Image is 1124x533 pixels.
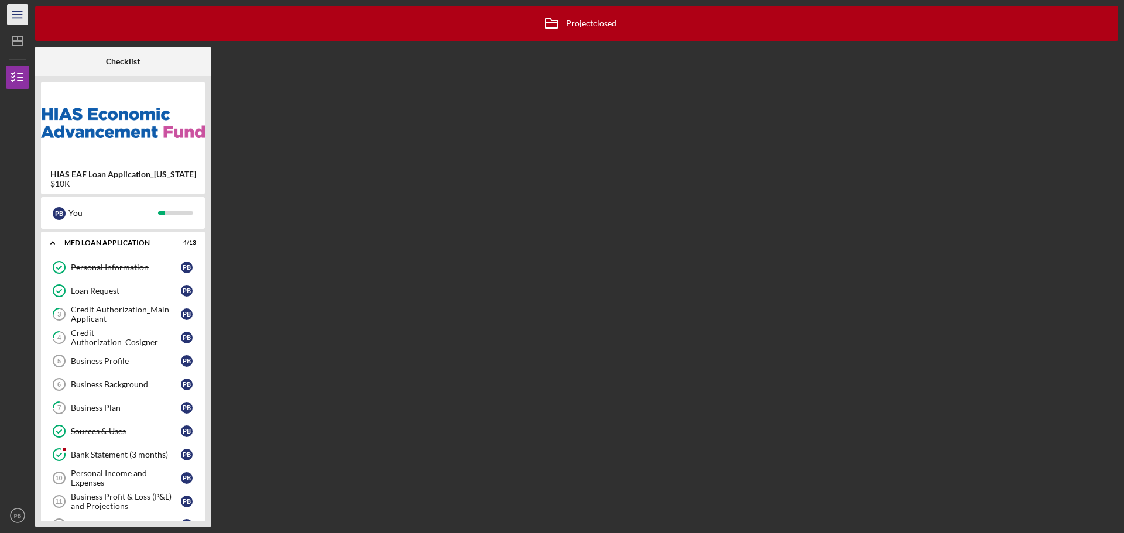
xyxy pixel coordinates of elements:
[57,311,61,318] tspan: 3
[47,349,199,373] a: 5Business ProfilePB
[41,88,205,158] img: Product logo
[47,302,199,326] a: 3Credit Authorization_Main ApplicantPB
[64,239,167,246] div: MED Loan Application
[47,396,199,419] a: 7Business PlanPB
[47,490,199,513] a: 11Business Profit & Loss (P&L) and ProjectionsPB
[181,285,193,297] div: P B
[181,402,193,414] div: P B
[71,450,181,459] div: Bank Statement (3 months)
[71,469,181,487] div: Personal Income and Expenses
[71,380,181,389] div: Business Background
[181,449,193,460] div: P B
[71,427,181,436] div: Sources & Uses
[71,403,181,412] div: Business Plan
[181,379,193,390] div: P B
[47,279,199,302] a: Loan RequestPB
[71,492,181,511] div: Business Profit & Loss (P&L) and Projections
[71,286,181,295] div: Loan Request
[181,355,193,367] div: P B
[50,170,196,179] b: HIAS EAF Loan Application_[US_STATE]
[47,373,199,396] a: 6Business BackgroundPB
[106,57,140,66] b: Checklist
[47,326,199,349] a: 4Credit Authorization_CosignerPB
[57,381,61,388] tspan: 6
[47,419,199,443] a: Sources & UsesPB
[57,357,61,364] tspan: 5
[71,356,181,366] div: Business Profile
[537,9,616,38] div: Project closed
[55,498,62,505] tspan: 11
[14,513,22,519] text: PB
[71,305,181,324] div: Credit Authorization_Main Applicant
[181,496,193,507] div: P B
[175,239,196,246] div: 4 / 13
[47,443,199,466] a: Bank Statement (3 months)PB
[71,263,181,272] div: Personal Information
[181,332,193,343] div: P B
[47,466,199,490] a: 10Personal Income and ExpensesPB
[68,203,158,223] div: You
[181,425,193,437] div: P B
[57,404,61,412] tspan: 7
[181,262,193,273] div: P B
[50,179,196,188] div: $10K
[71,520,181,529] div: SSN Card
[71,328,181,347] div: Credit Authorization_Cosigner
[47,256,199,279] a: Personal InformationPB
[181,519,193,531] div: P B
[6,504,29,527] button: PB
[57,334,61,342] tspan: 4
[181,308,193,320] div: P B
[181,472,193,484] div: P B
[55,474,62,482] tspan: 10
[53,207,66,220] div: P B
